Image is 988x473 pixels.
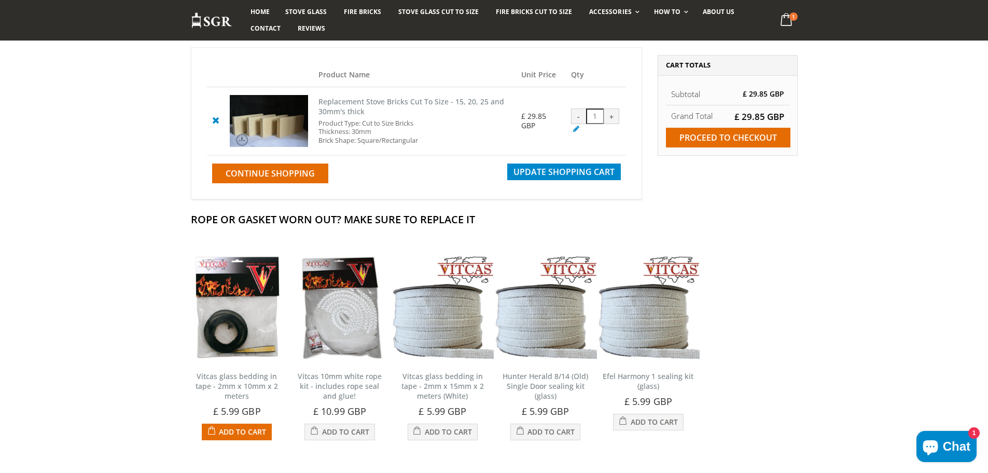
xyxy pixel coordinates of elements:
[408,424,478,440] button: Add to Cart
[604,109,619,124] div: +
[695,4,742,20] a: About us
[703,7,734,16] span: About us
[318,97,504,116] a: Replacement Stove Bricks Cut To Size - 15, 20, 25 and 30mm's thick
[671,89,700,99] span: Subtotal
[425,427,472,437] span: Add to Cart
[230,95,309,147] img: Replacement Stove Bricks Cut To Size - 15, 20, 25 and 30mm's thick - Brick Pool #1
[513,166,615,178] span: Update Shopping Cart
[488,4,580,20] a: Fire Bricks Cut To Size
[789,12,798,21] span: 1
[298,24,325,33] span: Reviews
[496,7,572,16] span: Fire Bricks Cut To Size
[646,4,693,20] a: How To
[624,395,672,408] span: £ 5.99 GBP
[527,427,575,437] span: Add to Cart
[243,20,288,37] a: Contact
[776,10,797,31] a: 1
[671,111,713,121] strong: Grand Total
[318,119,510,145] div: Product Type: Cut to Size Bricks Thickness: 30mm Brick Shape: Square/Rectangular
[507,164,621,180] button: Update Shopping Cart
[285,7,327,16] span: Stove Glass
[654,7,680,16] span: How To
[521,111,546,130] span: £ 29.85 GBP
[298,371,382,401] a: Vitcas 10mm white rope kit - includes rope seal and glue!
[186,256,288,359] img: Vitcas stove glass bedding in tape
[391,4,486,20] a: Stove Glass Cut To Size
[603,371,693,391] a: Efel Harmony 1 sealing kit (glass)
[290,20,333,37] a: Reviews
[522,405,569,417] span: £ 5.99 GBP
[212,164,328,183] a: Continue Shopping
[613,414,683,430] button: Add to Cart
[202,424,272,440] button: Add to Cart
[494,256,596,359] img: Vitcas stove glass bedding in tape
[589,7,631,16] span: Accessories
[666,60,711,70] span: Cart Totals
[516,63,566,87] th: Unit Price
[243,4,277,20] a: Home
[219,427,266,437] span: Add to Cart
[581,4,644,20] a: Accessories
[510,424,580,440] button: Add to Cart
[566,63,626,87] th: Qty
[277,4,335,20] a: Stove Glass
[191,212,798,226] h2: Rope Or Gasket Worn Out? Make Sure To Replace It
[597,256,700,359] img: Vitcas stove glass bedding in tape
[734,111,784,123] span: £ 29.85 GBP
[419,405,466,417] span: £ 5.99 GBP
[288,256,391,359] img: Vitcas white rope, glue and gloves kit 10mm
[191,12,232,29] img: Stove Glass Replacement
[344,7,381,16] span: Fire Bricks
[226,168,315,179] span: Continue Shopping
[401,371,484,401] a: Vitcas glass bedding in tape - 2mm x 15mm x 2 meters (White)
[391,256,494,359] img: Vitcas stove glass bedding in tape
[631,417,678,427] span: Add to Cart
[313,405,366,417] span: £ 10.99 GBP
[251,24,281,33] span: Contact
[571,109,587,124] div: -
[213,405,261,417] span: £ 5.99 GBP
[251,7,270,16] span: Home
[196,371,278,401] a: Vitcas glass bedding in tape - 2mm x 10mm x 2 meters
[398,7,479,16] span: Stove Glass Cut To Size
[743,89,784,99] span: £ 29.85 GBP
[304,424,374,440] button: Add to Cart
[666,128,790,147] input: Proceed to checkout
[322,427,369,437] span: Add to Cart
[313,63,516,87] th: Product Name
[503,371,588,401] a: Hunter Herald 8/14 (Old) Single Door sealing kit (glass)
[913,431,980,465] inbox-online-store-chat: Shopify online store chat
[336,4,389,20] a: Fire Bricks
